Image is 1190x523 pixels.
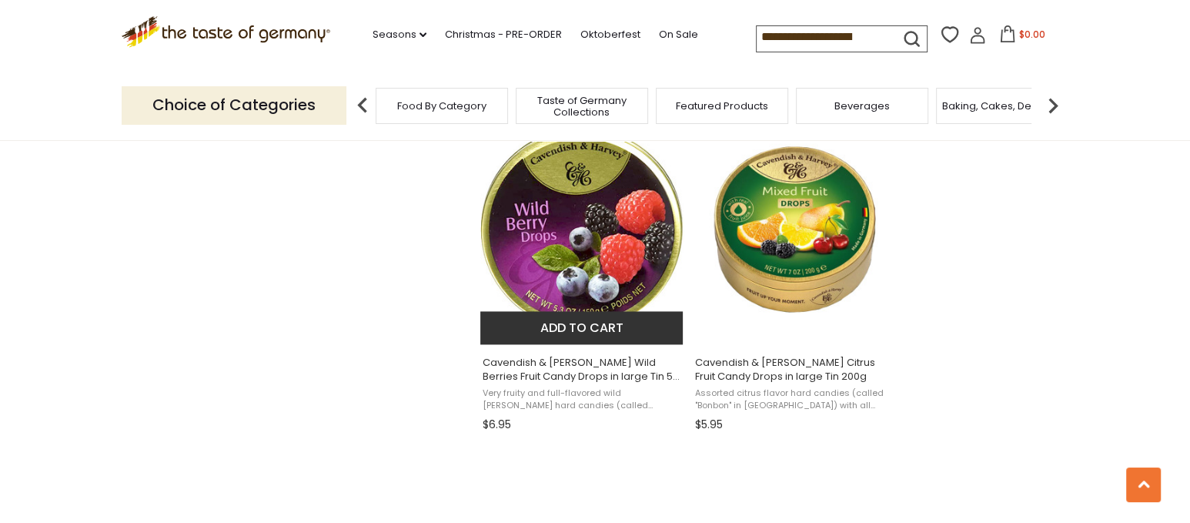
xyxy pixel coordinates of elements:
span: $5.95 [695,417,723,433]
img: Cavendish & Harvey Wild Berries Fruit Candy Drops [480,127,684,331]
a: Taste of Germany Collections [520,95,643,118]
span: Very fruity and full-flavored wild [PERSON_NAME] hard candies (called "Bonbon" in [GEOGRAPHIC_DAT... [483,387,682,411]
button: Add to cart [480,311,683,344]
img: previous arrow [347,90,378,121]
p: Choice of Categories [122,86,346,124]
span: $6.95 [483,417,511,433]
a: Food By Category [397,100,486,112]
span: Assorted citrus flavor hard candies (called "Bonbon" in [GEOGRAPHIC_DATA]) with all natural flavo... [695,387,894,411]
img: next arrow [1038,90,1068,121]
img: Cavendish & Harvey Citrus Fruit Candy Drops [693,127,897,331]
a: Oktoberfest [580,26,640,43]
span: Cavendish & [PERSON_NAME] Wild Berries Fruit Candy Drops in large Tin 5.3 oz [483,356,682,384]
button: $0.00 [989,25,1055,49]
a: Beverages [834,100,890,112]
a: Christmas - PRE-ORDER [445,26,562,43]
span: $0.00 [1019,28,1045,41]
a: Baking, Cakes, Desserts [942,100,1061,112]
a: Cavendish & Harvey Wild Berries Fruit Candy Drops in large Tin 5.3 oz [480,113,684,437]
a: Cavendish & Harvey Citrus Fruit Candy Drops in large Tin 200g [693,113,897,437]
a: Seasons [373,26,426,43]
a: On Sale [659,26,698,43]
span: Cavendish & [PERSON_NAME] Citrus Fruit Candy Drops in large Tin 200g [695,356,894,384]
a: Featured Products [676,100,768,112]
